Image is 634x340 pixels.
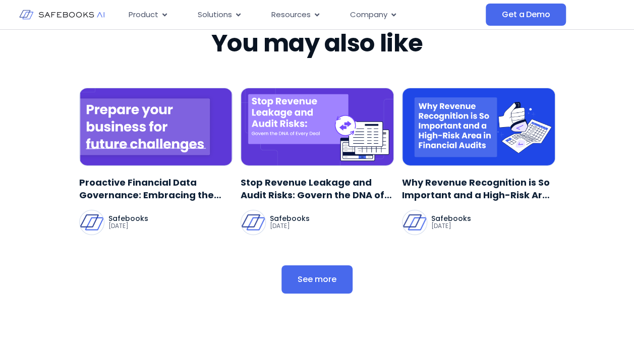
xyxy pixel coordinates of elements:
[431,222,471,230] p: [DATE]
[80,210,104,235] img: Safebooks
[241,176,394,201] a: Stop Revenue Leakage and Audit Risks: Govern the DNA of Every Deal
[211,29,423,58] h2: You may also like
[79,88,233,166] img: Shift_Left_Strategy__Marketing_Materials-1745250970171.png
[198,9,232,21] span: Solutions
[271,9,311,21] span: Resources
[241,210,265,235] img: Safebooks
[108,215,148,222] p: Safebooks
[350,9,387,21] span: Company
[241,88,394,166] img: Stop_Revenue_Leakage_Audit_Risks-1745744610329.png
[431,215,471,222] p: Safebooks
[108,222,148,230] p: [DATE]
[270,222,310,230] p: [DATE]
[402,176,555,201] a: Why Revenue Recognition is So Important and a High-Risk Area in Financial Audits
[121,5,486,25] div: Menu Toggle
[502,10,550,20] span: Get a Demo
[129,9,158,21] span: Product
[486,4,566,26] a: Get a Demo
[402,210,427,235] img: Safebooks
[281,265,353,294] a: See more
[121,5,486,25] nav: Menu
[402,88,555,166] img: Revenue_Recognition_in_Audits-1751551077239.png
[270,215,310,222] p: Safebooks
[79,176,233,201] a: Proactive Financial Data Governance: Embracing the Shift Left Strategy with Safebooks AI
